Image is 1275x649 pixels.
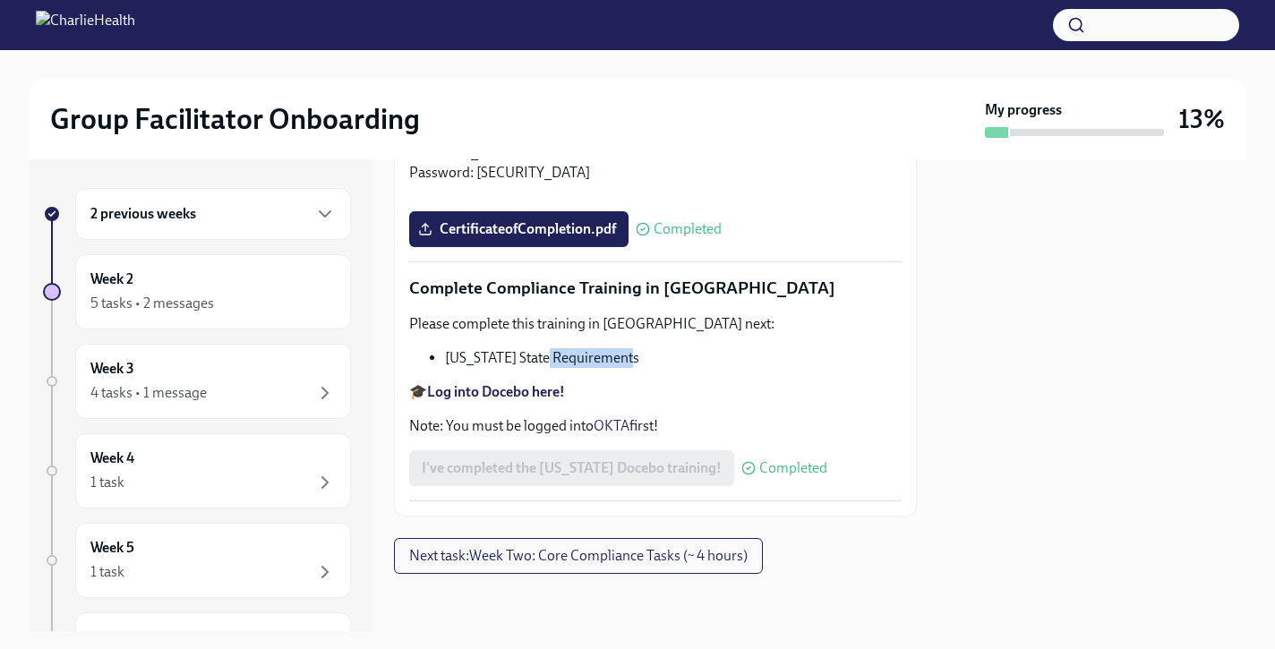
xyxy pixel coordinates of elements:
[90,448,134,468] h6: Week 4
[409,547,748,565] span: Next task : Week Two: Core Compliance Tasks (~ 4 hours)
[394,538,763,574] button: Next task:Week Two: Core Compliance Tasks (~ 4 hours)
[90,538,134,558] h6: Week 5
[90,359,134,379] h6: Week 3
[422,220,616,238] span: CertificateofCompletion.pdf
[759,461,827,475] span: Completed
[90,204,196,224] h6: 2 previous weeks
[409,277,902,300] p: Complete Compliance Training in [GEOGRAPHIC_DATA]
[985,100,1062,120] strong: My progress
[90,562,124,582] div: 1 task
[90,628,134,647] h6: Week 6
[50,101,420,137] h2: Group Facilitator Onboarding
[43,254,351,329] a: Week 25 tasks • 2 messages
[594,417,629,434] a: OKTA
[90,269,133,289] h6: Week 2
[90,473,124,492] div: 1 task
[1178,103,1225,135] h3: 13%
[409,314,902,334] p: Please complete this training in [GEOGRAPHIC_DATA] next:
[409,416,902,436] p: Note: You must be logged into first!
[43,433,351,508] a: Week 41 task
[409,382,902,402] p: 🎓
[36,11,135,39] img: CharlieHealth
[43,523,351,598] a: Week 51 task
[43,344,351,419] a: Week 34 tasks • 1 message
[75,188,351,240] div: 2 previous weeks
[90,383,207,403] div: 4 tasks • 1 message
[654,222,722,236] span: Completed
[445,348,902,368] li: [US_STATE] State Requirements
[90,294,214,313] div: 5 tasks • 2 messages
[409,211,629,247] label: CertificateofCompletion.pdf
[427,383,565,400] a: Log into Docebo here!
